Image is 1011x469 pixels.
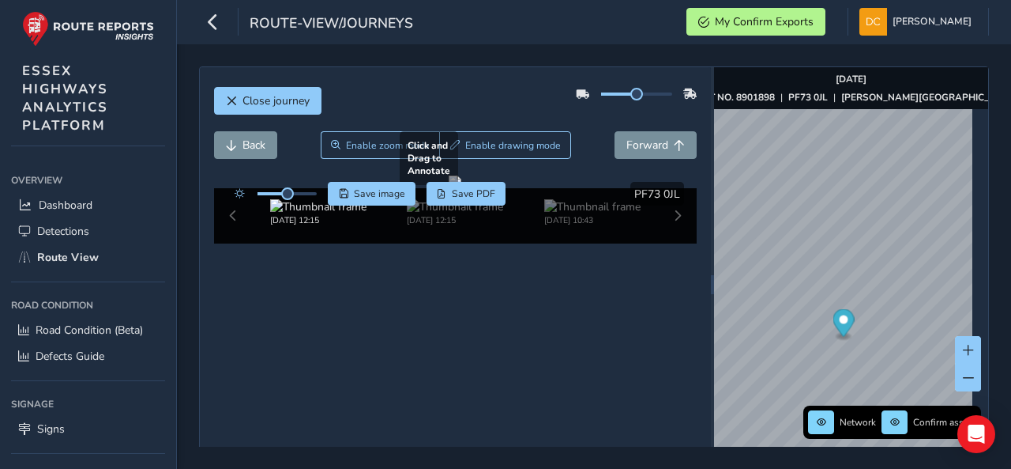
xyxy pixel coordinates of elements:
span: Dashboard [39,198,92,213]
div: Overview [11,168,165,192]
span: Detections [37,224,89,239]
span: Network [840,416,876,429]
span: Enable drawing mode [465,139,561,152]
strong: PF73 0JL [788,91,828,104]
span: Forward [626,138,668,153]
div: Road Condition [11,293,165,317]
strong: ASSET NO. 8901898 [684,91,775,104]
span: Defects Guide [36,349,104,364]
button: Close journey [214,87,321,115]
span: Save image [354,187,405,200]
span: Back [242,138,265,153]
span: Confirm assets [913,416,976,429]
div: Map marker [832,309,854,342]
a: Detections [11,218,165,244]
a: Dashboard [11,192,165,218]
button: Back [214,131,277,159]
span: Route View [37,250,99,265]
button: [PERSON_NAME] [859,8,977,36]
button: Save [328,182,415,206]
img: Thumbnail frame [270,199,366,214]
img: Thumbnail frame [407,199,503,214]
a: Road Condition (Beta) [11,317,165,343]
img: Thumbnail frame [544,199,641,214]
span: route-view/journeys [250,13,413,36]
span: Signs [37,422,65,437]
span: Close journey [242,93,310,108]
img: rr logo [22,11,154,47]
a: Signs [11,416,165,442]
span: Enable zoom mode [346,139,430,152]
a: Route View [11,244,165,270]
button: Draw [439,131,571,159]
span: Road Condition (Beta) [36,323,143,338]
span: ESSEX HIGHWAYS ANALYTICS PLATFORM [22,62,108,134]
div: [DATE] 12:15 [407,214,503,226]
span: PF73 0JL [634,187,680,202]
span: Save PDF [452,187,495,200]
button: Zoom [321,131,440,159]
strong: [DATE] [836,73,866,85]
button: PDF [427,182,506,206]
div: [DATE] 10:43 [544,214,641,226]
button: My Confirm Exports [686,8,825,36]
button: Forward [614,131,697,159]
div: Open Intercom Messenger [957,415,995,453]
div: [DATE] 12:15 [270,214,366,226]
span: [PERSON_NAME] [893,8,972,36]
img: diamond-layout [859,8,887,36]
span: My Confirm Exports [715,14,814,29]
a: Defects Guide [11,343,165,369]
div: Signage [11,392,165,416]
